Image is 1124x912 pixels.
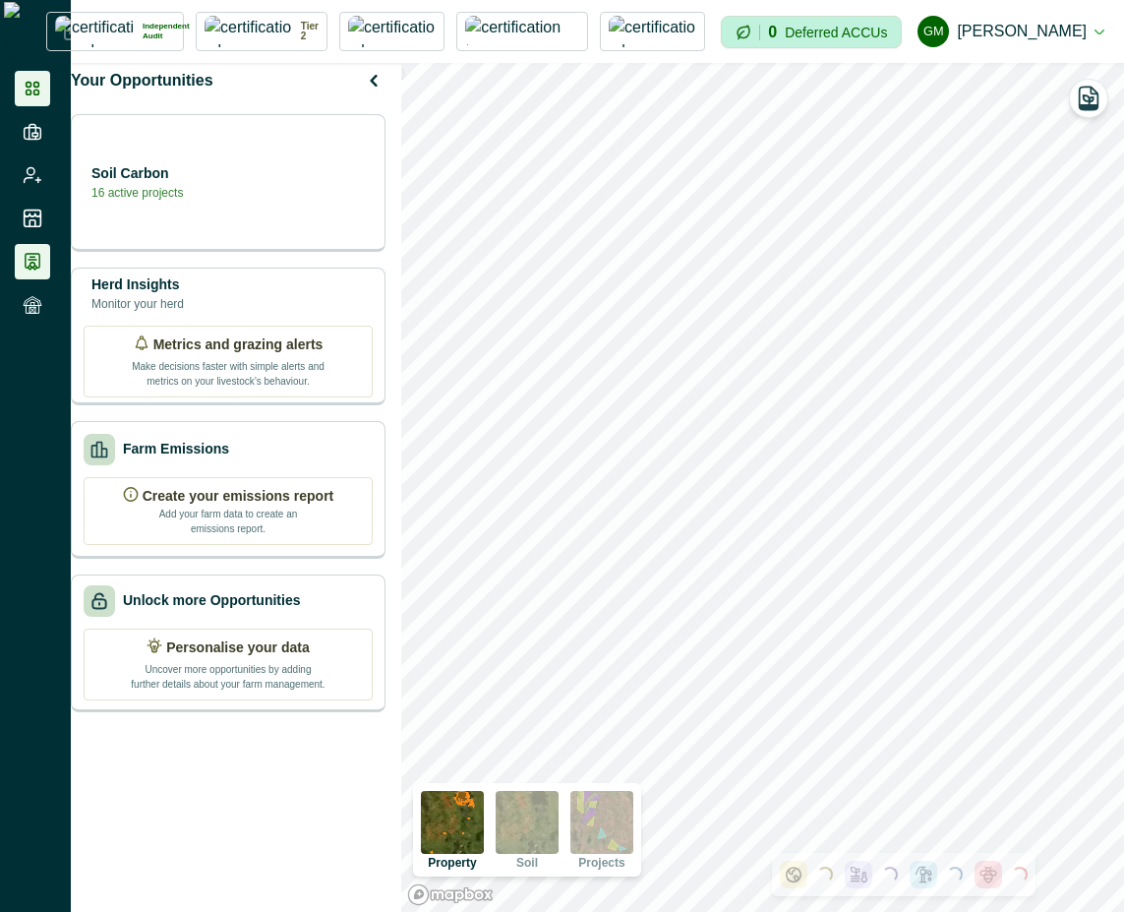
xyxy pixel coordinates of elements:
p: Soil [516,857,538,869]
button: certification logoIndependent Audit [46,12,184,51]
img: soil preview [496,791,559,854]
p: Deferred ACCUs [785,25,887,39]
p: Metrics and grazing alerts [153,334,324,355]
img: projects preview [570,791,633,854]
img: certification logo [465,16,579,47]
p: Farm Emissions [123,439,229,459]
img: certification logo [348,16,436,47]
img: certification logo [609,16,696,47]
a: Mapbox logo [407,883,494,906]
img: certification logo [55,16,135,47]
img: Logo [4,2,64,61]
p: Your Opportunities [71,69,213,92]
p: 0 [768,25,777,40]
p: Soil Carbon [91,163,183,184]
p: Projects [578,857,624,869]
p: Add your farm data to create an emissions report. [154,507,302,536]
p: Property [428,857,476,869]
p: Personalise your data [166,638,310,658]
p: Create your emissions report [143,486,334,507]
p: Herd Insights [91,274,184,295]
p: Independent Audit [143,22,190,41]
p: Unlock more Opportunities [123,590,300,611]
button: Gayathri Menakath[PERSON_NAME] [917,8,1104,55]
p: Uncover more opportunities by adding further details about your farm management. [130,658,326,692]
img: certification logo [205,16,293,47]
p: Make decisions faster with simple alerts and metrics on your livestock’s behaviour. [130,355,326,389]
p: Tier 2 [301,22,319,41]
img: property preview [421,791,484,854]
p: 16 active projects [91,184,183,202]
p: Monitor your herd [91,295,184,313]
